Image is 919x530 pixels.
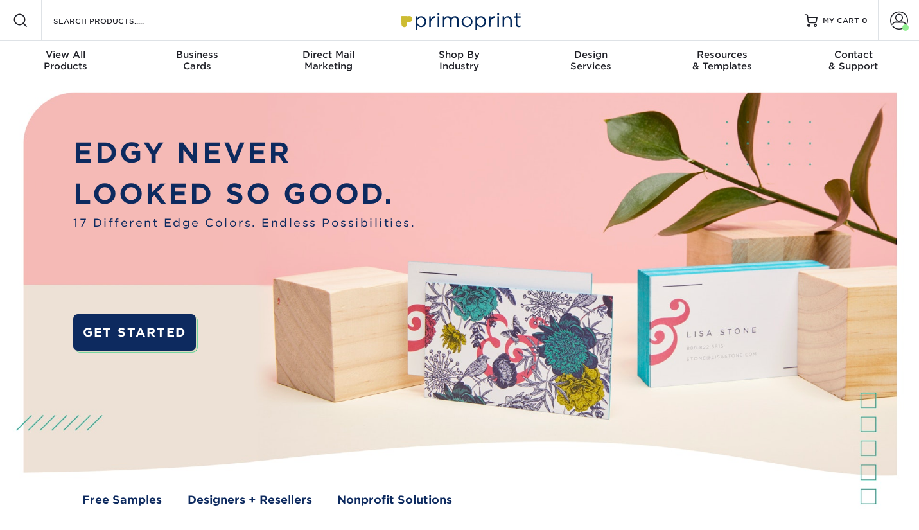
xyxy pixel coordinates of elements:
div: Services [525,49,656,72]
span: Resources [656,49,787,60]
span: Shop By [394,49,525,60]
div: & Templates [656,49,787,72]
a: Nonprofit Solutions [337,492,452,509]
span: Direct Mail [263,49,394,60]
span: Business [131,49,262,60]
p: EDGY NEVER [73,132,416,173]
span: MY CART [823,15,859,26]
a: GET STARTED [73,314,195,351]
span: Design [525,49,656,60]
input: SEARCH PRODUCTS..... [52,13,177,28]
div: Marketing [263,49,394,72]
a: BusinessCards [131,41,262,82]
span: 17 Different Edge Colors. Endless Possibilities. [73,215,416,232]
a: Designers + Resellers [188,492,312,509]
div: & Support [788,49,919,72]
a: Free Samples [82,492,162,509]
a: Contact& Support [788,41,919,82]
a: DesignServices [525,41,656,82]
a: Direct MailMarketing [263,41,394,82]
div: Industry [394,49,525,72]
p: LOOKED SO GOOD. [73,173,416,215]
img: Primoprint [396,6,524,34]
a: Shop ByIndustry [394,41,525,82]
a: Resources& Templates [656,41,787,82]
div: Cards [131,49,262,72]
span: 0 [862,16,868,25]
span: Contact [788,49,919,60]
